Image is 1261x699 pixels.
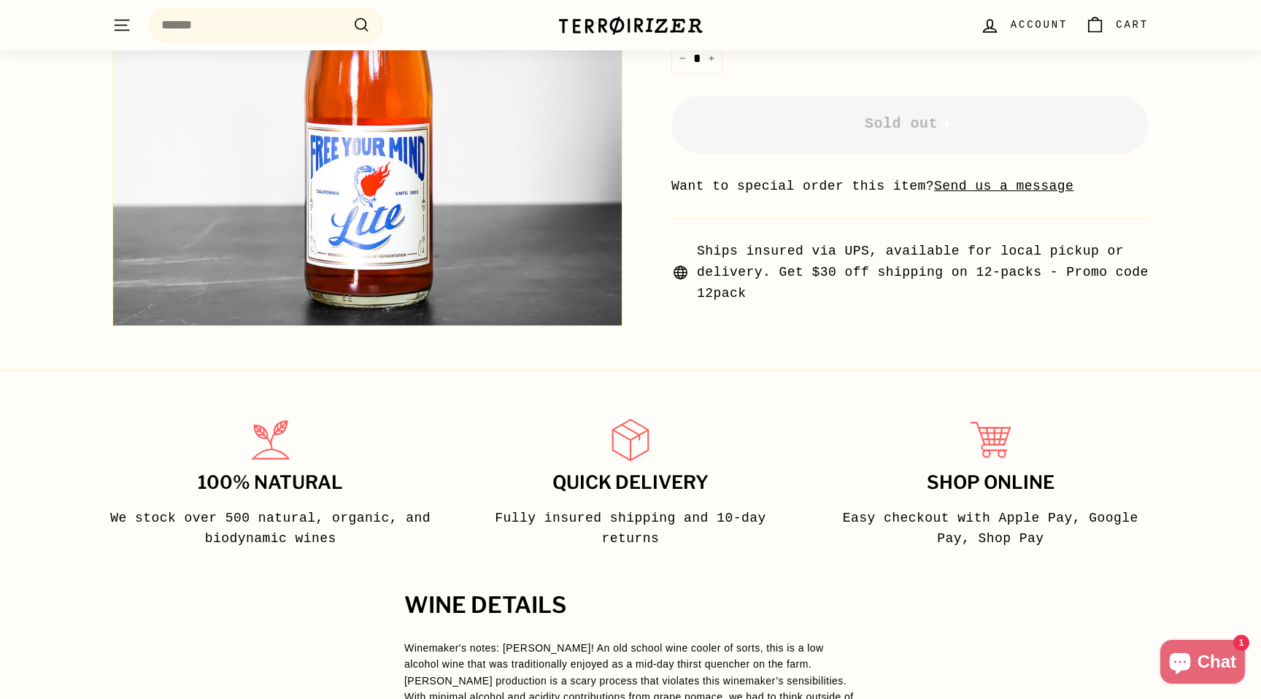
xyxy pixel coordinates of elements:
[671,44,722,74] input: quantity
[671,176,1149,197] li: Want to special order this item?
[107,508,434,550] p: We stock over 500 natural, organic, and biodynamic wines
[865,115,955,132] span: Sold out
[466,508,794,550] p: Fully insured shipping and 10-day returns
[1156,640,1249,687] inbox-online-store-chat: Shopify online store chat
[107,473,434,493] h3: 100% Natural
[697,241,1149,304] span: Ships insured via UPS, available for local pickup or delivery. Get $30 off shipping on 12-packs -...
[827,473,1154,493] h3: Shop Online
[934,179,1073,193] a: Send us a message
[671,44,693,74] button: Reduce item quantity by one
[404,593,857,618] h2: WINE DETAILS
[671,96,1149,154] button: Sold out
[971,4,1076,47] a: Account
[1011,17,1068,33] span: Account
[1076,4,1157,47] a: Cart
[1116,17,1149,33] span: Cart
[827,508,1154,550] p: Easy checkout with Apple Pay, Google Pay, Shop Pay
[701,44,722,74] button: Increase item quantity by one
[466,473,794,493] h3: Quick delivery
